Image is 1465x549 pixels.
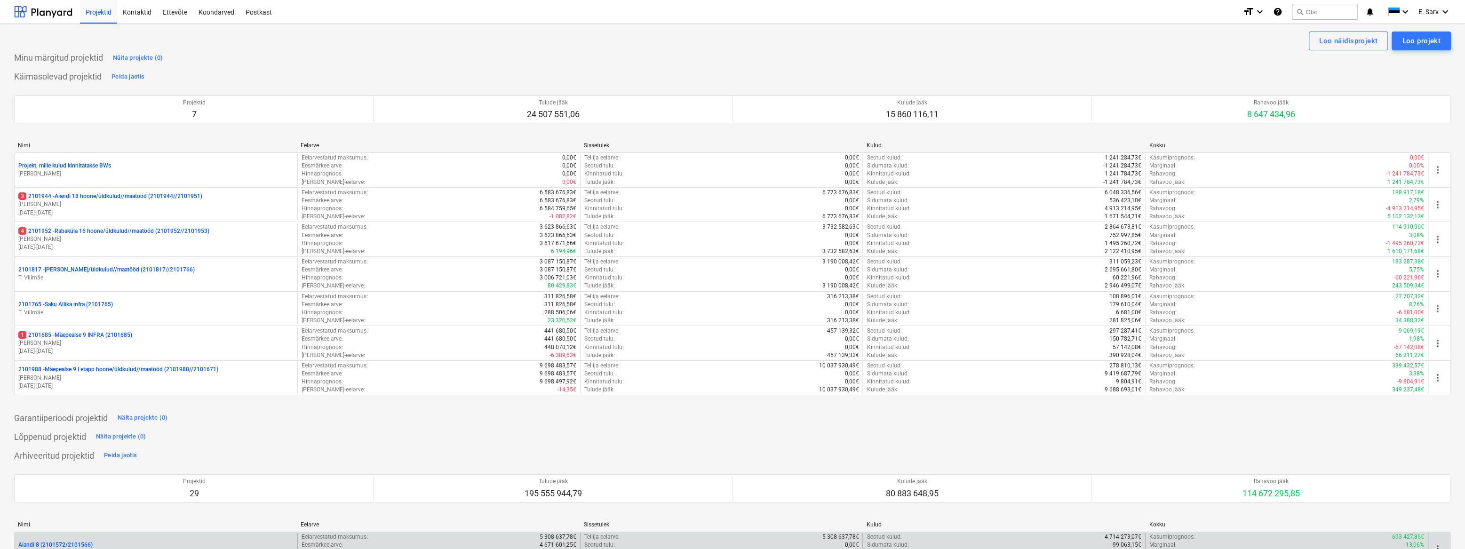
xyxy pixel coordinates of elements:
[1149,170,1177,178] p: Rahavoog :
[844,205,859,213] p: 0,00€
[1149,154,1195,162] p: Kasumiprognoos :
[1105,189,1141,197] p: 6 048 336,56€
[867,293,901,301] p: Seotud kulud :
[867,343,910,351] p: Kinnitatud kulud :
[867,309,910,317] p: Kinnitatud kulud :
[584,378,624,386] p: Kinnitatud tulu :
[18,227,209,235] p: 2101952 - Rabaküla 16 hoone/üldkulud//maatööd (2101952//2101953)
[844,343,859,351] p: 0,00€
[1149,162,1177,170] p: Marginaal :
[1109,327,1141,335] p: 297 287,41€
[822,247,859,255] p: 3 732 582,63€
[1440,6,1451,17] i: keyboard_arrow_down
[562,170,576,178] p: 0,00€
[867,317,898,325] p: Kulude jääk :
[18,374,294,382] p: [PERSON_NAME]
[18,541,93,549] p: Aiandi 8 (2101572/2101566)
[1149,266,1177,274] p: Marginaal :
[1109,293,1141,301] p: 108 896,01€
[867,266,908,274] p: Sidumata kulud :
[302,239,343,247] p: Hinnaprognoos :
[302,293,368,301] p: Eelarvestatud maksumus :
[557,386,576,394] p: -14,35€
[584,205,624,213] p: Kinnitatud tulu :
[886,99,939,107] p: Kulude jääk
[584,197,615,205] p: Seotud tulu :
[584,189,620,197] p: Tellija eelarve :
[844,231,859,239] p: 0,00€
[819,386,859,394] p: 10 037 930,49€
[867,223,901,231] p: Seotud kulud :
[111,50,166,65] button: Näita projekte (0)
[18,301,294,317] div: 2101765 -Saku Allika infra (2101765)T. Villmäe
[302,386,365,394] p: [PERSON_NAME]-eelarve :
[113,53,163,64] div: Näita projekte (0)
[301,142,576,149] div: Eelarve
[111,72,144,82] div: Peida jaotis
[527,99,580,107] p: Tulude jääk
[1409,231,1424,239] p: 3,08%
[18,243,294,251] p: [DATE] - [DATE]
[1109,317,1141,325] p: 281 825,06€
[1394,343,1424,351] p: -57 142,08€
[302,247,365,255] p: [PERSON_NAME]-eelarve :
[1319,35,1377,47] div: Loo näidisprojekt
[867,170,910,178] p: Kinnitatud kulud :
[1432,199,1443,210] span: more_vert
[867,205,910,213] p: Kinnitatud kulud :
[1409,197,1424,205] p: 2,79%
[1109,197,1141,205] p: 536 423,10€
[867,162,908,170] p: Sidumata kulud :
[584,178,615,186] p: Tulude jääk :
[886,109,939,120] p: 15 860 116,11
[1392,223,1424,231] p: 114 910,96€
[1432,268,1443,279] span: more_vert
[1418,8,1439,16] span: E. Sarv
[1394,274,1424,282] p: -60 221,96€
[867,351,898,359] p: Kulude jääk :
[867,239,910,247] p: Kinnitatud kulud :
[18,274,294,282] p: T. Villmäe
[1409,266,1424,274] p: 5,75%
[540,223,576,231] p: 3 623 866,63€
[302,205,343,213] p: Hinnaprognoos :
[1149,335,1177,343] p: Marginaal :
[544,293,576,301] p: 311 826,58€
[540,205,576,213] p: 6 584 759,65€
[302,317,365,325] p: [PERSON_NAME]-eelarve :
[844,239,859,247] p: 0,00€
[867,274,910,282] p: Kinnitatud kulud :
[867,213,898,221] p: Kulude jääk :
[302,282,365,290] p: [PERSON_NAME]-eelarve :
[18,142,293,149] div: Nimi
[584,266,615,274] p: Seotud tulu :
[18,227,26,235] span: 4
[544,335,576,343] p: 441 680,50€
[584,351,615,359] p: Tulude jääk :
[867,378,910,386] p: Kinnitatud kulud :
[867,189,901,197] p: Seotud kulud :
[302,274,343,282] p: Hinnaprognoos :
[1105,266,1141,274] p: 2 695 661,80€
[822,189,859,197] p: 6 773 676,83€
[1386,239,1424,247] p: -1 495 260,72€
[302,231,343,239] p: Eesmärkeelarve :
[827,351,859,359] p: 457 139,32€
[18,331,294,355] div: 12101685 -Mäepealse 9 INFRA (2101685)[PERSON_NAME][DATE]-[DATE]
[1149,247,1186,255] p: Rahavoo jääk :
[1105,247,1141,255] p: 2 122 410,95€
[1105,239,1141,247] p: 1 495 260,72€
[18,309,294,317] p: T. Villmäe
[584,231,615,239] p: Seotud tulu :
[1395,351,1424,359] p: 66 211,27€
[844,309,859,317] p: 0,00€
[302,178,365,186] p: [PERSON_NAME]-eelarve :
[183,109,206,120] p: 7
[1105,370,1141,378] p: 9 419 687,79€
[14,52,103,64] p: Minu märgitud projektid
[1296,8,1304,16] span: search
[584,170,624,178] p: Kinnitatud tulu :
[844,154,859,162] p: 0,00€
[1387,213,1424,221] p: 5 102 132,12€
[1113,274,1141,282] p: 60 221,96€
